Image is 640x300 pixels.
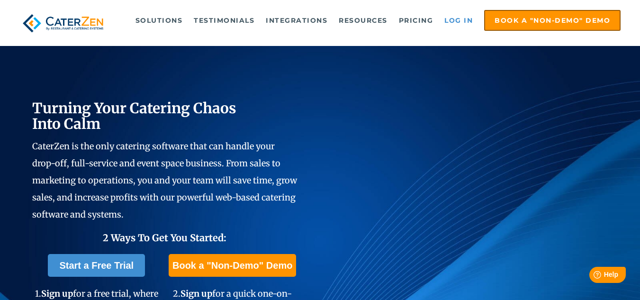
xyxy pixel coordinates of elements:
span: CaterZen is the only catering software that can handle your drop-off, full-service and event spac... [32,141,297,220]
iframe: Help widget launcher [556,263,630,290]
a: Resources [334,11,392,30]
span: Sign up [41,288,73,299]
a: Book a "Non-Demo" Demo [484,10,621,31]
a: Log in [440,11,478,30]
span: 2 Ways To Get You Started: [103,232,226,244]
a: Testimonials [189,11,259,30]
span: Sign up [180,288,212,299]
span: Turning Your Catering Chaos Into Calm [32,99,236,133]
a: Start a Free Trial [48,254,145,277]
div: Navigation Menu [122,10,621,31]
a: Integrations [261,11,332,30]
img: caterzen [19,10,107,36]
a: Book a "Non-Demo" Demo [169,254,296,277]
a: Solutions [131,11,188,30]
a: Pricing [394,11,438,30]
